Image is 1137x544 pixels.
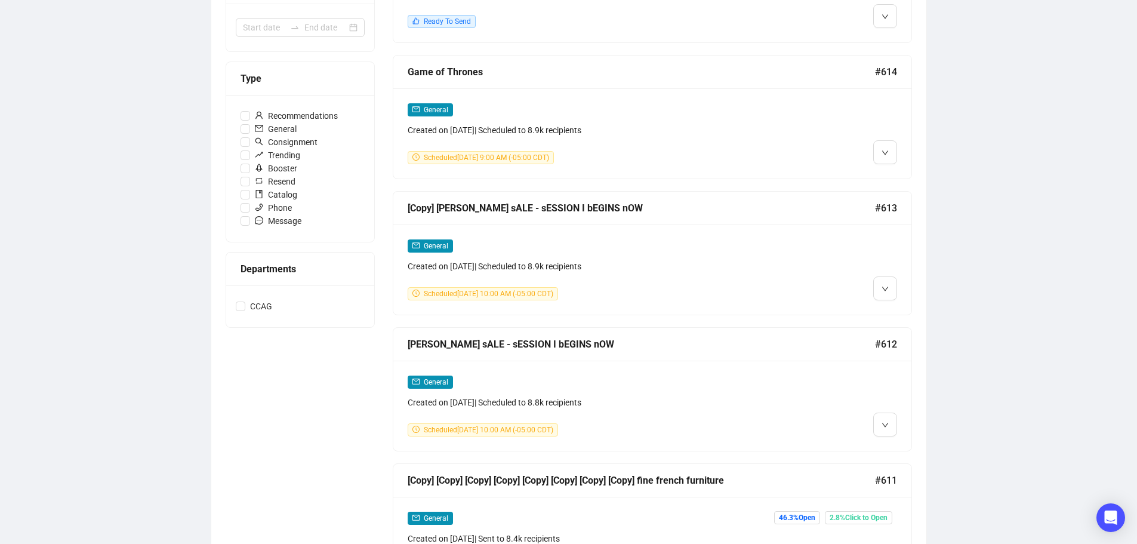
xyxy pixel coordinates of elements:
span: General [424,378,448,386]
span: phone [255,203,263,211]
span: clock-circle [412,153,420,161]
span: clock-circle [412,290,420,297]
span: 46.3% Open [774,511,820,524]
span: General [424,514,448,523]
span: Trending [250,149,305,162]
input: End date [304,21,347,34]
span: Message [250,214,306,228]
div: Created on [DATE] | Scheduled to 8.9k recipients [408,260,773,273]
span: rocket [255,164,263,172]
span: General [250,122,301,136]
span: General [424,242,448,250]
div: [Copy] [Copy] [Copy] [Copy] [Copy] [Copy] [Copy] [Copy] fine french furniture [408,473,875,488]
span: Resend [250,175,300,188]
div: Created on [DATE] | Scheduled to 8.8k recipients [408,396,773,409]
span: Ready To Send [424,17,471,26]
span: book [255,190,263,198]
span: Scheduled [DATE] 10:00 AM (-05:00 CDT) [424,426,553,434]
div: Created on [DATE] | Scheduled to 8.9k recipients [408,124,773,137]
span: down [882,285,889,293]
span: #614 [875,64,897,79]
div: Type [241,71,360,86]
span: mail [412,242,420,249]
span: swap-right [290,23,300,32]
span: to [290,23,300,32]
span: CCAG [245,300,277,313]
a: Game of Thrones#614mailGeneralCreated on [DATE]| Scheduled to 8.9k recipientsclock-circleSchedule... [393,55,912,179]
span: mail [412,378,420,385]
span: search [255,137,263,146]
span: #613 [875,201,897,216]
a: [PERSON_NAME] sALE - sESSION I bEGINS nOW#612mailGeneralCreated on [DATE]| Scheduled to 8.8k reci... [393,327,912,451]
span: Booster [250,162,302,175]
a: [Copy] [PERSON_NAME] sALE - sESSION I bEGINS nOW#613mailGeneralCreated on [DATE]| Scheduled to 8.... [393,191,912,315]
span: clock-circle [412,426,420,433]
div: Departments [241,262,360,276]
span: rise [255,150,263,159]
span: down [882,149,889,156]
div: [Copy] [PERSON_NAME] sALE - sESSION I bEGINS nOW [408,201,875,216]
span: Recommendations [250,109,343,122]
div: Game of Thrones [408,64,875,79]
span: retweet [255,177,263,185]
span: 2.8% Click to Open [825,511,892,524]
span: Phone [250,201,297,214]
span: message [255,216,263,225]
input: Start date [243,21,285,34]
span: Scheduled [DATE] 10:00 AM (-05:00 CDT) [424,290,553,298]
div: Open Intercom Messenger [1096,503,1125,532]
span: Catalog [250,188,302,201]
span: mail [412,106,420,113]
span: down [882,13,889,20]
span: mail [412,514,420,521]
span: like [412,17,420,24]
span: mail [255,124,263,133]
span: #612 [875,337,897,352]
div: [PERSON_NAME] sALE - sESSION I bEGINS nOW [408,337,875,352]
span: down [882,422,889,429]
span: General [424,106,448,114]
span: #611 [875,473,897,488]
span: Consignment [250,136,322,149]
span: user [255,111,263,119]
span: Scheduled [DATE] 9:00 AM (-05:00 CDT) [424,153,549,162]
